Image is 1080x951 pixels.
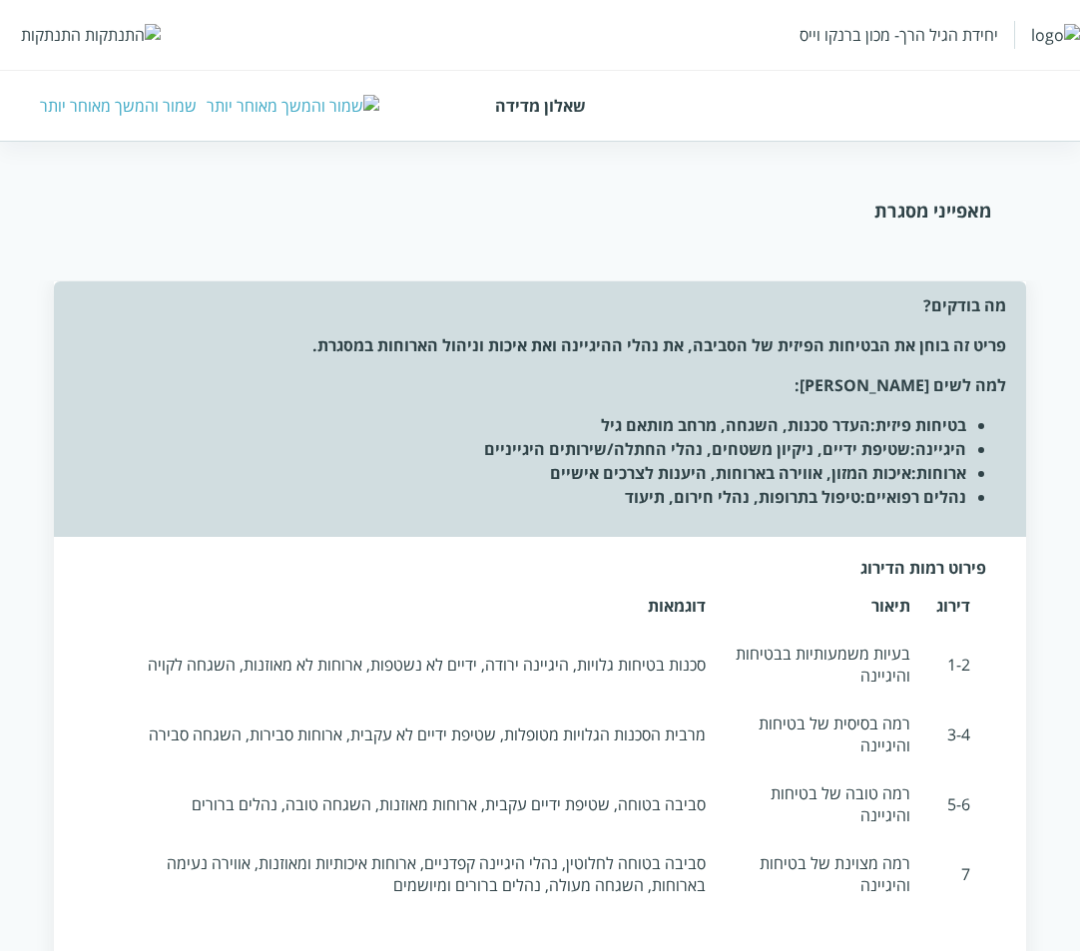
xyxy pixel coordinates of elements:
li: איכות המזון, אווירה בארוחות, היענות לצרכים אישיים [74,461,966,485]
div: מאפייני מסגרת [89,199,992,223]
img: logo [1031,24,1080,46]
td: רמה בסיסית של בטיחות והיגיינה [722,703,920,766]
div: שמור והמשך מאוחר יותר [40,95,197,117]
b: ארוחות: [911,462,966,484]
li: שטיפת ידיים, ניקיון משטחים, נהלי החתלה/שירותים היגייניים [74,437,966,461]
b: למה לשים [PERSON_NAME]: [795,374,1006,396]
th: תיאור [722,585,920,627]
td: רמה טובה של בטיחות והיגיינה [722,772,920,836]
td: סכנות בטיחות גלויות, היגיינה ירודה, ידיים לא נשטפות, ארוחות לא מאוזנות, השגחה לקויה [100,633,716,697]
li: טיפול בתרופות, נהלי חירום, תיעוד [74,485,966,509]
img: התנתקות [85,24,161,46]
td: 5-6 [926,772,980,836]
td: מרבית הסכנות הגלויות מטופלות, שטיפת ידיים לא עקבית, ארוחות סבירות, השגחה סבירה [100,703,716,766]
p: פריט זה בוחן את הבטיחות הפיזית של הסביבה, את נהלי ההיגיינה ואת איכות וניהול הארוחות במסגרת. [74,333,1006,357]
th: דוגמאות [100,585,716,627]
b: נהלים רפואיים: [860,486,966,508]
b: היגיינה: [910,438,966,460]
td: רמה מצוינת של בטיחות והיגיינה [722,842,920,906]
td: סביבה בטוחה לחלוטין, נהלי היגיינה קפדניים, ארוחות איכותיות ומאוזנות, אווירה נעימה בארוחות, השגחה ... [100,842,716,906]
b: מה בודקים? [923,294,1006,316]
td: 7 [926,842,980,906]
td: 1-2 [926,633,980,697]
th: דירוג [926,585,980,627]
li: העדר סכנות, השגחה, מרחב מותאם גיל [74,413,966,437]
td: 3-4 [926,703,980,766]
td: סביבה בטוחה, שטיפת ידיים עקבית, ארוחות מאוזנות, השגחה טובה, נהלים ברורים [100,772,716,836]
div: יחידת הגיל הרך- מכון ברנקו וייס [800,24,998,46]
img: שמור והמשך מאוחר יותר [207,95,379,117]
b: פירוט רמות הדירוג [860,557,986,579]
td: בעיות משמעותיות בבטיחות והיגיינה [722,633,920,697]
div: התנתקות [21,24,81,46]
b: בטיחות פיזית: [870,414,966,436]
